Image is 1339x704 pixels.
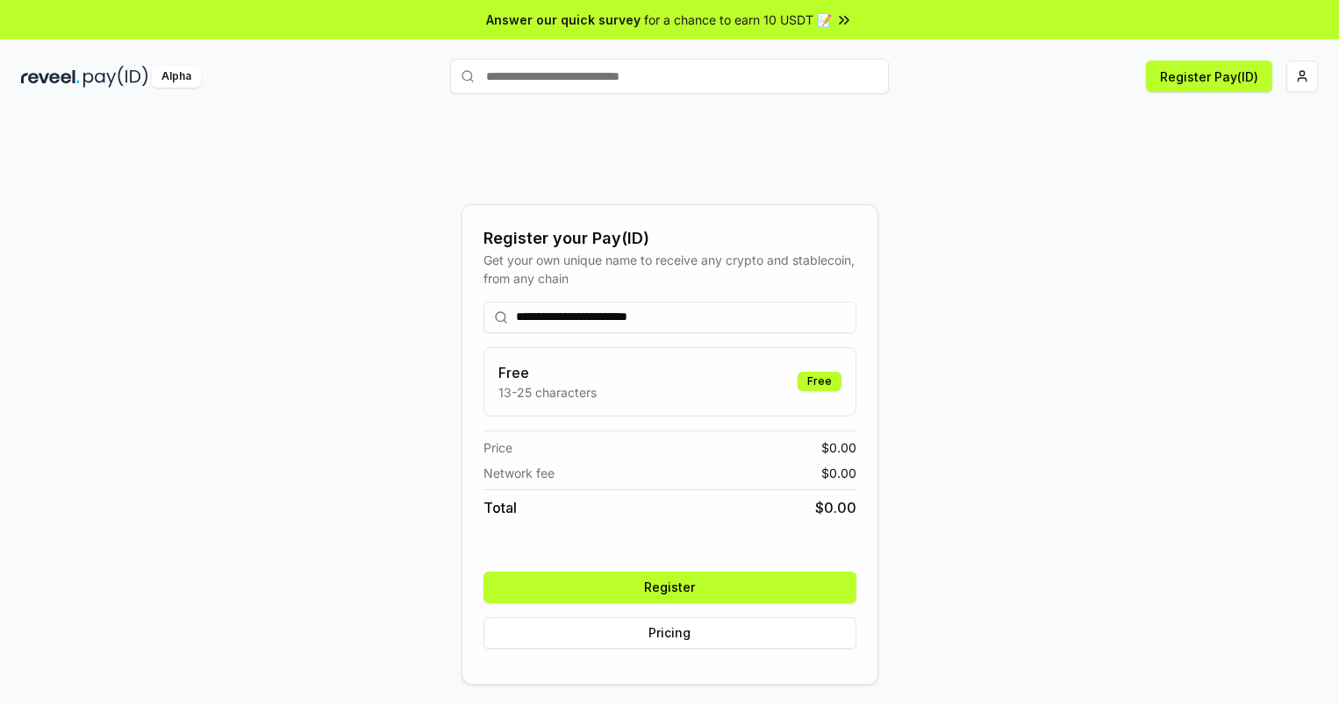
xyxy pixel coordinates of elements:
[798,372,841,391] div: Free
[498,383,597,402] p: 13-25 characters
[498,362,597,383] h3: Free
[486,11,641,29] span: Answer our quick survey
[644,11,832,29] span: for a chance to earn 10 USDT 📝
[21,66,80,88] img: reveel_dark
[483,617,856,649] button: Pricing
[483,497,517,518] span: Total
[152,66,201,88] div: Alpha
[483,226,856,251] div: Register your Pay(ID)
[1146,60,1272,92] button: Register Pay(ID)
[483,438,512,457] span: Price
[483,464,555,482] span: Network fee
[483,572,856,603] button: Register
[821,438,856,457] span: $ 0.00
[815,497,856,518] span: $ 0.00
[821,464,856,482] span: $ 0.00
[483,251,856,288] div: Get your own unique name to receive any crypto and stablecoin, from any chain
[83,66,148,88] img: pay_id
